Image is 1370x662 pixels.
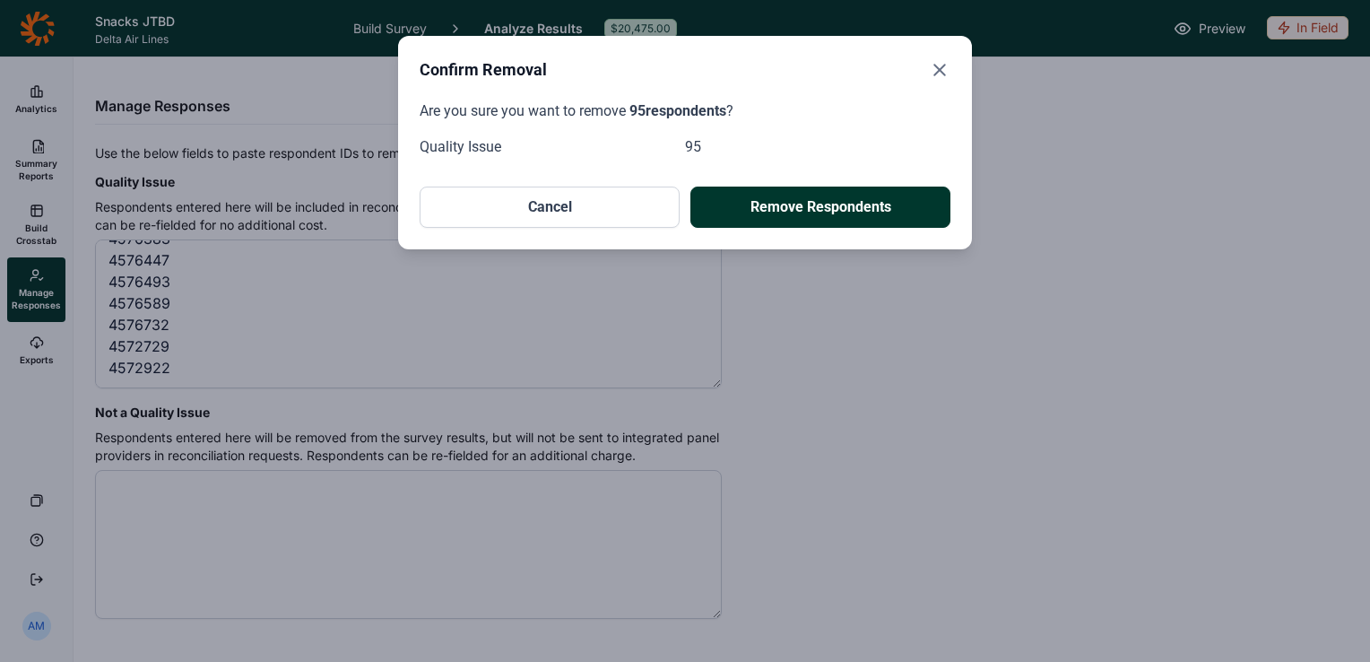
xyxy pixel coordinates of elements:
button: Cancel [420,187,680,228]
div: 95 [685,136,950,158]
span: 95 respondents [629,102,726,119]
button: Remove Respondents [690,187,950,228]
button: Close [929,57,950,83]
h2: Confirm Removal [420,57,547,83]
div: Quality Issue [420,136,685,158]
p: Are you sure you want to remove ? [420,100,950,122]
